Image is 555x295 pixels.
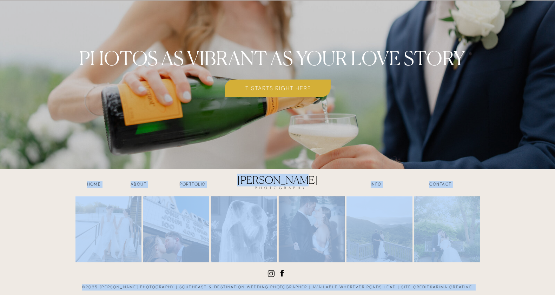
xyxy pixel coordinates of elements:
[143,196,209,262] img: carousel album shared on Fri Aug 22 2025 | Skee ball is kind of becoming a signature of mine. Sep...
[75,196,141,262] img: carousel album shared on Wed Sep 03 2025 | Can we just stop and appreciate the unparalleled joyou...
[121,181,156,189] a: about
[279,196,345,262] img: carousel album shared on Sun Jul 20 2025 | Keepin’ things classy with Heather + Blake. 🍸
[79,47,476,57] h2: Photos as vibrant as your love story
[414,196,480,262] img: carousel album shared on Sat Jul 19 2025 | Sneak peeks are in for Laura + Matt’s warm and joyous ...
[232,174,323,193] a: [PERSON_NAME]
[211,196,277,262] img: carousel album shared on Thu Jul 31 2025 | I have a real problem with narrowing down what images ...
[79,284,477,292] h3: ©2025 [PERSON_NAME] photography | southeast & destination wedding photographer | available wherev...
[430,284,472,289] a: karima creative
[239,186,323,193] a: PHOTOGRAPHY
[359,181,394,189] a: INFO
[77,181,112,189] a: HOME
[346,196,412,262] img: carousel album shared on Sat Jul 19 2025 | Sneak peeks have arrived for Rachael + Ryan’s (& Goose...
[415,181,467,189] a: contact
[167,181,219,189] a: Portfolio
[225,84,331,92] a: It starts right here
